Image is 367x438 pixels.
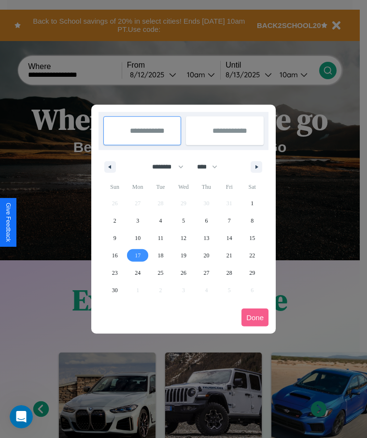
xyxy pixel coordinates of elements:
span: 15 [249,229,255,247]
span: 2 [113,212,116,229]
span: 30 [112,282,118,299]
button: 14 [218,229,240,247]
span: 25 [158,264,164,282]
span: 1 [251,195,254,212]
button: 9 [103,229,126,247]
span: 10 [135,229,141,247]
button: 25 [149,264,172,282]
button: 18 [149,247,172,264]
button: 11 [149,229,172,247]
span: 16 [112,247,118,264]
button: 3 [126,212,149,229]
span: 29 [249,264,255,282]
span: 12 [181,229,186,247]
button: Done [241,309,268,326]
span: 23 [112,264,118,282]
button: 21 [218,247,240,264]
span: 9 [113,229,116,247]
span: 4 [159,212,162,229]
button: 27 [195,264,218,282]
div: Give Feedback [5,203,12,242]
button: 28 [218,264,240,282]
button: 16 [103,247,126,264]
button: 5 [172,212,195,229]
span: 26 [181,264,186,282]
span: 8 [251,212,254,229]
span: 17 [135,247,141,264]
span: Sun [103,179,126,195]
span: Thu [195,179,218,195]
span: 20 [203,247,209,264]
span: 28 [226,264,232,282]
button: 12 [172,229,195,247]
span: 18 [158,247,164,264]
span: 22 [249,247,255,264]
button: 2 [103,212,126,229]
button: 26 [172,264,195,282]
span: Fri [218,179,240,195]
button: 4 [149,212,172,229]
span: 11 [158,229,164,247]
span: Tue [149,179,172,195]
span: 21 [226,247,232,264]
span: Mon [126,179,149,195]
button: 23 [103,264,126,282]
span: 5 [182,212,185,229]
span: 13 [203,229,209,247]
button: 29 [241,264,264,282]
button: 10 [126,229,149,247]
span: 24 [135,264,141,282]
span: 6 [205,212,208,229]
span: 3 [136,212,139,229]
button: 20 [195,247,218,264]
button: 1 [241,195,264,212]
span: Sat [241,179,264,195]
button: 15 [241,229,264,247]
button: 19 [172,247,195,264]
iframe: Intercom live chat [10,405,33,428]
span: 19 [181,247,186,264]
button: 30 [103,282,126,299]
span: 14 [226,229,232,247]
span: 7 [228,212,231,229]
button: 8 [241,212,264,229]
button: 6 [195,212,218,229]
button: 24 [126,264,149,282]
span: 27 [203,264,209,282]
span: Wed [172,179,195,195]
button: 13 [195,229,218,247]
button: 7 [218,212,240,229]
button: 22 [241,247,264,264]
button: 17 [126,247,149,264]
